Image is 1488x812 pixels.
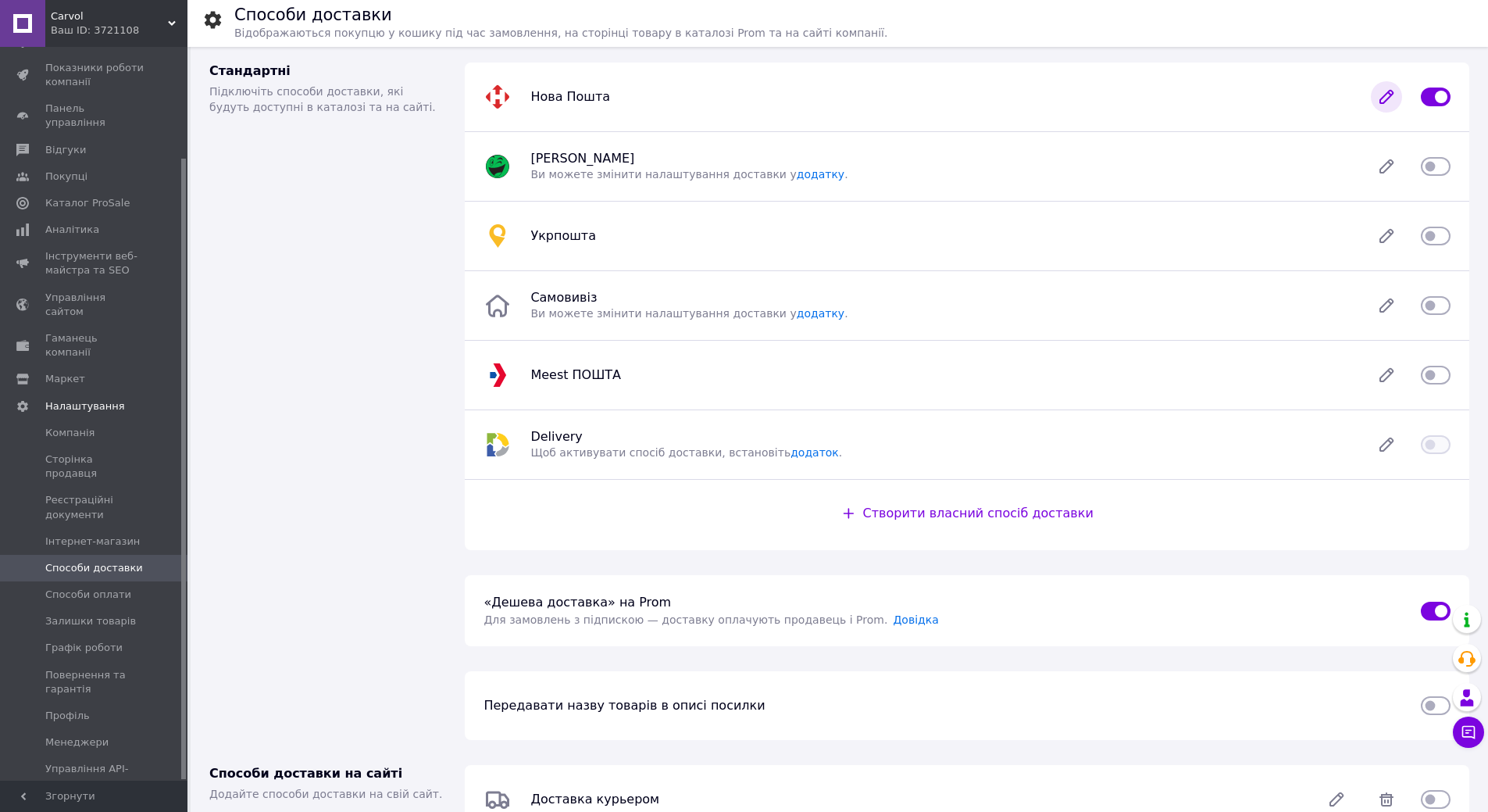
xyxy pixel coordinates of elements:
span: Створити власний спосіб доставки [863,506,1094,520]
span: Укрпошта [530,228,596,243]
span: Способи доставки [45,561,143,575]
span: Ви можете змінити налаштування доставки у . [530,168,847,181]
a: Довідка [893,613,938,626]
a: додатку [797,168,844,181]
span: Управління API-токенами [45,762,145,790]
span: Передавати назву товарів в описі посилки [484,698,765,713]
span: Способи оплати [45,588,131,602]
span: Гаманець компанії [45,331,145,359]
span: Інтернет-магазин [45,535,140,549]
span: Інструменти веб-майстра та SEO [45,249,145,277]
span: Каталог ProSale [45,196,130,210]
span: Аналітика [45,223,99,237]
span: Delivery [530,429,582,444]
span: Нова Пошта [530,89,610,104]
span: Покупці [45,170,87,184]
span: Реєстраційні документи [45,493,145,521]
span: Додайте способи доставки на свій сайт. [209,788,442,800]
span: Сторінка продавця [45,453,145,481]
span: Профіль [45,709,90,723]
span: Стандартні [209,63,291,78]
span: Повернення та гарантія [45,668,145,696]
h1: Способи доставки [234,5,392,24]
span: Підключіть способи доставки, які будуть доступні в каталозі та на сайті. [209,85,436,113]
button: Чат з покупцем [1453,717,1484,748]
span: Самовивіз [530,290,597,305]
span: [PERSON_NAME] [530,151,634,166]
span: Маркет [45,372,85,386]
span: Відгуки [45,143,86,157]
span: Показники роботи компанії [45,61,145,89]
span: Залишки товарів [45,614,136,628]
a: додаток [790,446,839,459]
span: Налаштування [45,399,125,413]
span: Ви можете змінити налаштування доставки у . [530,307,847,320]
span: Доставка курьером [530,792,659,807]
span: Графік роботи [45,641,123,655]
span: Відображаються покупцю у кошику під час замовлення, на сторінці товару в каталозі Prom та на сайт... [234,27,887,39]
span: Способи доставки на сайті [209,766,402,781]
span: Панель управління [45,102,145,130]
div: Ваш ID: 3721108 [51,23,187,38]
span: Для замовлень з підпискою — доставку оплачують продавець і Prom . [484,613,887,626]
span: Управління сайтом [45,291,145,319]
a: додатку [797,307,844,320]
span: Щоб активувати спосіб доставки, встановіть . [530,446,842,459]
span: Компанія [45,426,95,440]
span: «Дешева доставка» на Prom [484,595,671,610]
span: Carvol [51,9,168,23]
span: Менеджери [45,735,109,749]
span: Meest ПОШТА [530,367,621,382]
